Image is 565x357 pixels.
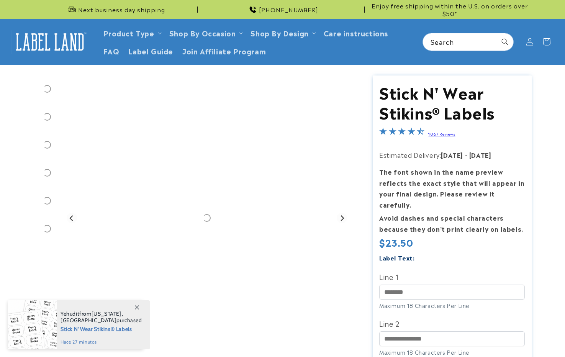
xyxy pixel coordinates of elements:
[379,317,525,329] label: Line 2
[99,24,165,42] summary: Product Type
[78,6,165,13] span: Next business day shipping
[368,2,532,17] span: Enjoy free shipping within the U.S. on orders over $50*
[319,24,393,42] a: Care instructions
[9,27,91,57] a: Label Land
[61,339,142,346] span: hace 27 minutos
[379,236,413,248] span: $23.50
[259,6,318,13] span: [PHONE_NUMBER]
[11,30,88,54] img: Label Land
[251,28,308,38] a: Shop By Design
[61,317,116,324] span: [GEOGRAPHIC_DATA]
[165,24,246,42] summary: Shop By Occasion
[379,128,424,138] span: 4.7-star overall rating
[379,149,525,160] p: Estimated Delivery:
[61,324,142,333] span: Stick N' Wear Stikins® Labels
[379,348,525,356] div: Maximum 18 Characters Per Line
[465,150,468,159] strong: -
[61,311,142,324] span: from , purchased
[103,46,120,55] span: FAQ
[379,253,415,262] label: Label Text:
[128,46,173,55] span: Label Guide
[92,310,122,317] span: [US_STATE]
[103,28,154,38] a: Product Type
[34,187,61,214] div: Go to slide 6
[99,42,124,60] a: FAQ
[379,167,524,209] strong: The font shown in the name preview reflects the exact style that will appear in your final design...
[182,46,266,55] span: Join Affiliate Program
[124,42,178,60] a: Label Guide
[337,213,347,223] button: Next slide
[178,42,270,60] a: Join Affiliate Program
[67,213,77,223] button: Go to last slide
[428,131,455,136] a: 1067 Reviews
[469,150,491,159] strong: [DATE]
[496,33,513,50] button: Search
[379,82,525,122] h1: Stick N' Wear Stikins® Labels
[379,270,525,283] label: Line 1
[34,159,61,186] div: Go to slide 5
[34,131,61,158] div: Go to slide 4
[34,215,61,242] div: Go to slide 7
[61,310,79,317] span: Yehudit
[379,213,523,233] strong: Avoid dashes and special characters because they don’t print clearly on labels.
[379,301,525,310] div: Maximum 18 Characters Per Line
[324,28,388,37] span: Care instructions
[246,24,319,42] summary: Shop By Design
[34,103,61,130] div: Go to slide 3
[441,150,463,159] strong: [DATE]
[169,28,236,37] span: Shop By Occasion
[34,75,61,102] div: Go to slide 2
